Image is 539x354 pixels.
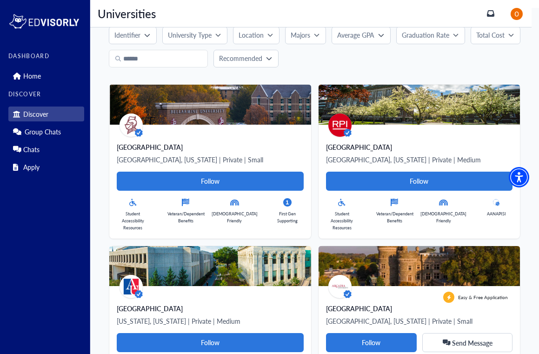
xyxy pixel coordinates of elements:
div: [GEOGRAPHIC_DATA] [117,142,303,152]
img: A sunny campus scene featuring blooming trees with white flowers, green grass, and a historic bri... [319,85,520,125]
div: [GEOGRAPHIC_DATA] [117,304,303,313]
button: Follow [326,172,512,191]
button: Follow [117,333,303,352]
div: [GEOGRAPHIC_DATA] [326,304,512,313]
button: Majors [285,27,326,44]
p: Location [239,30,264,40]
p: Student Accessibility Resources [117,210,149,231]
div: [GEOGRAPHIC_DATA] [326,142,512,152]
div: Discover [8,107,84,121]
p: Group Chats [25,128,61,136]
label: DASHBOARD [8,53,84,60]
p: [DEMOGRAPHIC_DATA] Friendly [212,210,258,224]
button: Recommended [213,50,278,67]
p: [GEOGRAPHIC_DATA], [US_STATE] | Private | Medium [326,154,512,165]
img: avatar [120,114,143,137]
img: A panoramic view of two buildings, one modern and one historic, surrounded by greenery and pathways. [109,246,311,286]
img: avatar [328,114,352,137]
p: [US_STATE], [US_STATE] | Private | Medium [117,315,303,327]
p: Average GPA [337,30,374,40]
p: University Type [168,30,212,40]
div: Group Chats [8,124,84,139]
p: [DEMOGRAPHIC_DATA] Friendly [420,210,466,224]
img: avatar [328,275,352,298]
span: Send Message [452,340,492,346]
div: Apply [8,160,84,174]
button: Location [233,27,279,44]
a: A view of Bellarmine University featuring an archway with the university's name, surrounded by co... [109,85,311,239]
div: Easy & Free Application [443,292,508,303]
input: Search [109,50,208,67]
p: Home [23,72,41,80]
p: Apply [23,163,40,171]
img: A view of Bellarmine University featuring an archway with the university's name, surrounded by co... [109,85,311,125]
img: avatar [120,275,143,298]
p: [GEOGRAPHIC_DATA], [US_STATE] | Private | Small [117,154,303,165]
img: apply-label [443,292,454,303]
img: image [511,8,523,20]
p: Discover [23,110,48,118]
button: Identifier [109,27,156,44]
img: a large building surrounded by trees [319,246,520,286]
p: [GEOGRAPHIC_DATA], [US_STATE] | Private | Small [326,315,512,327]
p: Graduation Rate [402,30,449,40]
p: Veteran/Dependent Benefits [167,210,205,224]
p: Universities [98,8,156,19]
p: AANAPISI [487,210,506,217]
div: Chats [8,142,84,157]
button: Total Cost [471,27,520,44]
p: Veteran/Dependent Benefits [376,210,413,224]
a: A sunny campus scene featuring blooming trees with white flowers, green grass, and a historic bri... [319,85,520,239]
label: DISCOVER [8,91,84,98]
button: Send Message [422,333,512,352]
div: Home [8,68,84,83]
p: Total Cost [476,30,505,40]
p: Student Accessibility Resources [326,210,358,231]
button: Graduation Rate [396,27,465,44]
p: First Gen Supporting [272,210,304,224]
p: Recommended [219,53,262,63]
button: Average GPA [332,27,390,44]
p: Identifier [114,30,140,40]
button: Follow [326,333,417,352]
a: inbox [487,10,494,17]
p: Majors [291,30,310,40]
button: University Type [162,27,227,44]
p: Chats [23,146,40,154]
img: logo [8,12,80,31]
button: Follow [117,172,303,191]
div: Accessibility Menu [509,167,529,187]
